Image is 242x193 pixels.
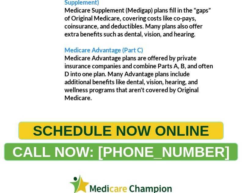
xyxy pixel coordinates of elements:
[64,46,143,54] span: Medicare Advantage (Part C)
[4,143,238,161] a: CALL NOW: 1-888-344-8881
[64,54,216,102] p: Medicare Advantage plans are offered by private insurance companies and combine Parts A, B, and o...
[33,122,209,139] span: SCHEDULE NOW ONLINE
[18,122,223,140] a: SCHEDULE NOW ONLINE
[64,6,216,38] p: Medicare Supplement (Medigap) plans fill in the “gaps” of Original Medicare, covering costs like ...
[12,143,229,160] span: CALL NOW: [PHONE_NUMBER]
